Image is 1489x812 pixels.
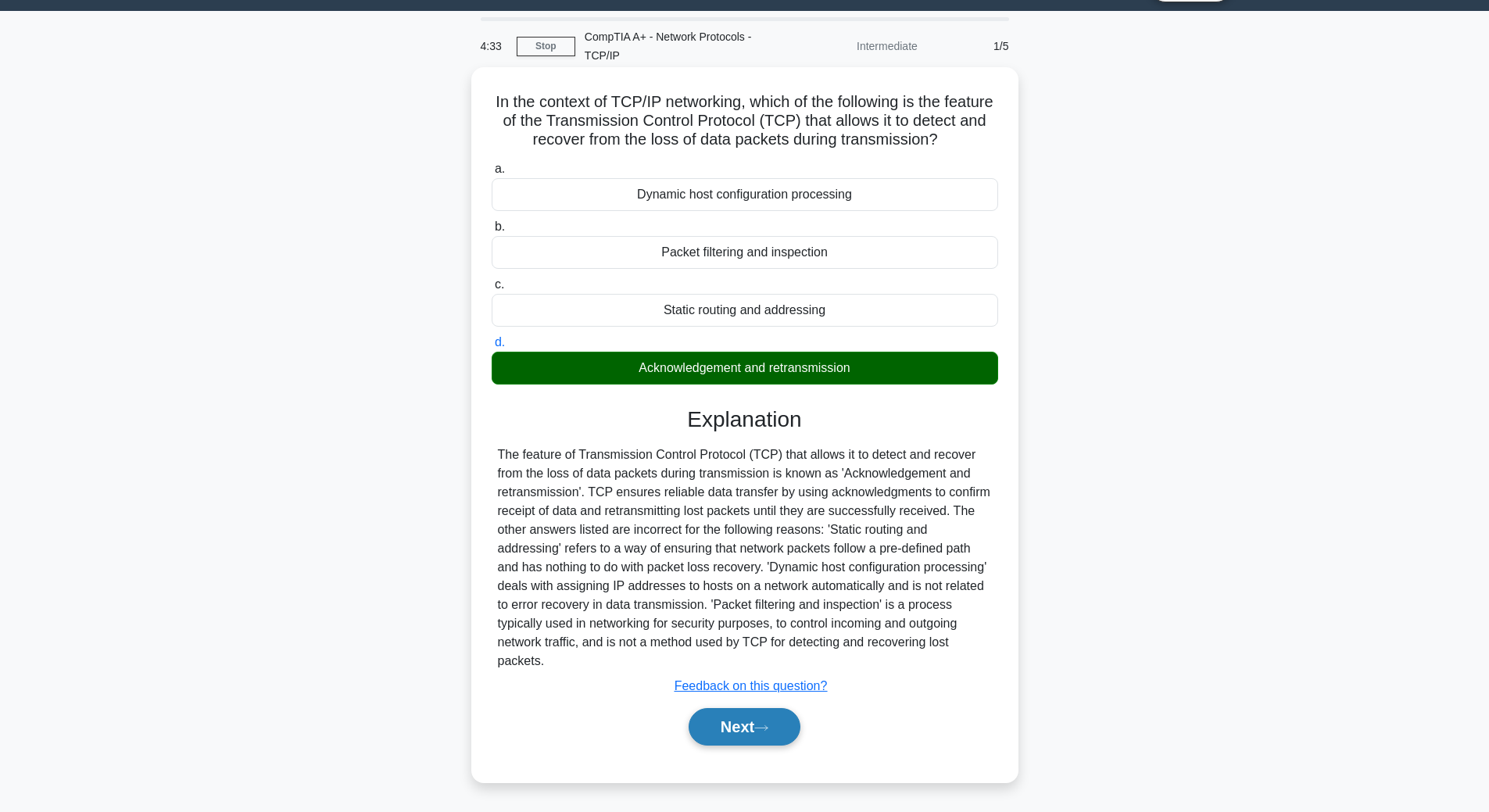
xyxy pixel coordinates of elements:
[492,236,998,269] div: Packet filtering and inspection
[495,335,505,349] span: d.
[492,352,998,385] div: Acknowledgement and retransmission
[790,30,927,62] div: Intermediate
[495,277,504,291] span: c.
[927,30,1018,62] div: 1/5
[492,178,998,211] div: Dynamic host configuration processing
[575,21,790,71] div: CompTIA A+ - Network Protocols - TCP/IP
[495,162,505,175] span: a.
[492,294,998,327] div: Static routing and addressing
[495,220,505,233] span: b.
[517,37,575,56] a: Stop
[498,445,992,671] div: The feature of Transmission Control Protocol (TCP) that allows it to detect and recover from the ...
[471,30,517,62] div: 4:33
[501,406,989,433] h3: Explanation
[490,92,1000,150] h5: In the context of TCP/IP networking, which of the following is the feature of the Transmission Co...
[689,708,800,746] button: Next
[675,679,828,692] a: Feedback on this question?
